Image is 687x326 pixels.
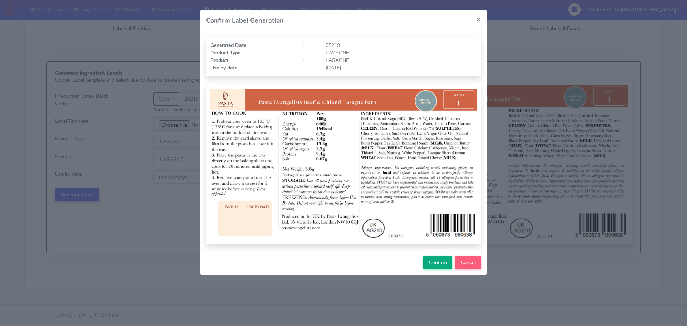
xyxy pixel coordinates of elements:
[210,49,240,56] strong: Product Type
[471,10,487,29] button: Close
[297,64,320,72] div: :
[206,16,284,25] h4: Confirm Label Generation
[210,64,237,71] strong: Use by date
[320,64,482,72] div: [DATE]
[297,42,320,49] div: :
[210,57,228,64] strong: Product
[297,57,320,64] div: :
[429,259,447,266] span: Confirm
[297,49,320,57] div: :
[210,42,246,49] strong: Generated Date
[455,256,481,269] button: Cancel
[476,14,481,24] span: ×
[423,256,452,269] button: Confirm
[210,89,477,240] img: Label Preview
[320,49,482,57] div: LASAGNE
[320,57,482,64] div: LASAGNE
[320,42,482,49] div: 25219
